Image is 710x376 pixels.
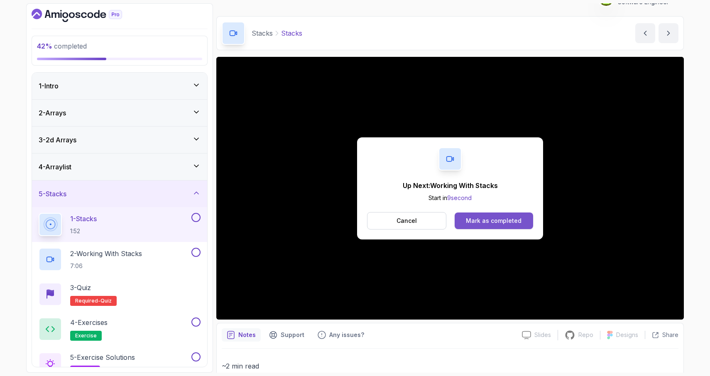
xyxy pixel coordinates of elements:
[39,162,71,172] h3: 4 - Arraylist
[616,331,638,339] p: Designs
[659,23,678,43] button: next content
[39,81,59,91] h3: 1 - Intro
[662,331,678,339] p: Share
[39,108,66,118] h3: 2 - Arrays
[313,328,369,342] button: Feedback button
[70,352,135,362] p: 5 - Exercise Solutions
[37,42,52,50] span: 42 %
[32,127,207,153] button: 3-2d Arrays
[32,9,141,22] a: Dashboard
[70,262,142,270] p: 7:06
[32,154,207,180] button: 4-Arraylist
[466,217,521,225] div: Mark as completed
[281,331,304,339] p: Support
[222,328,261,342] button: notes button
[39,213,201,236] button: 1-Stacks1:52
[252,28,273,38] p: Stacks
[455,212,533,229] button: Mark as completed
[403,194,498,202] p: Start in
[578,331,593,339] p: Repo
[447,194,472,201] span: 9 second
[75,298,100,304] span: Required-
[70,214,97,224] p: 1 - Stacks
[367,212,446,230] button: Cancel
[75,332,97,339] span: exercise
[534,331,551,339] p: Slides
[635,23,655,43] button: previous content
[39,317,201,341] button: 4-Exercisesexercise
[70,227,97,235] p: 1:52
[37,42,87,50] span: completed
[329,331,364,339] p: Any issues?
[39,135,76,145] h3: 3 - 2d Arrays
[32,181,207,207] button: 5-Stacks
[222,360,678,372] p: ~2 min read
[32,73,207,99] button: 1-Intro
[403,181,498,190] p: Up Next: Working With Stacks
[39,189,66,199] h3: 5 - Stacks
[216,57,684,320] iframe: 1 - Stacks
[70,283,91,293] p: 3 - Quiz
[264,328,309,342] button: Support button
[39,248,201,271] button: 2-Working With Stacks7:06
[238,331,256,339] p: Notes
[70,317,108,327] p: 4 - Exercises
[32,100,207,126] button: 2-Arrays
[70,249,142,259] p: 2 - Working With Stacks
[281,28,302,38] p: Stacks
[39,283,201,306] button: 3-QuizRequired-quiz
[397,217,417,225] p: Cancel
[39,352,201,376] button: 5-Exercise Solutionssolution
[100,298,112,304] span: quiz
[645,331,678,339] button: Share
